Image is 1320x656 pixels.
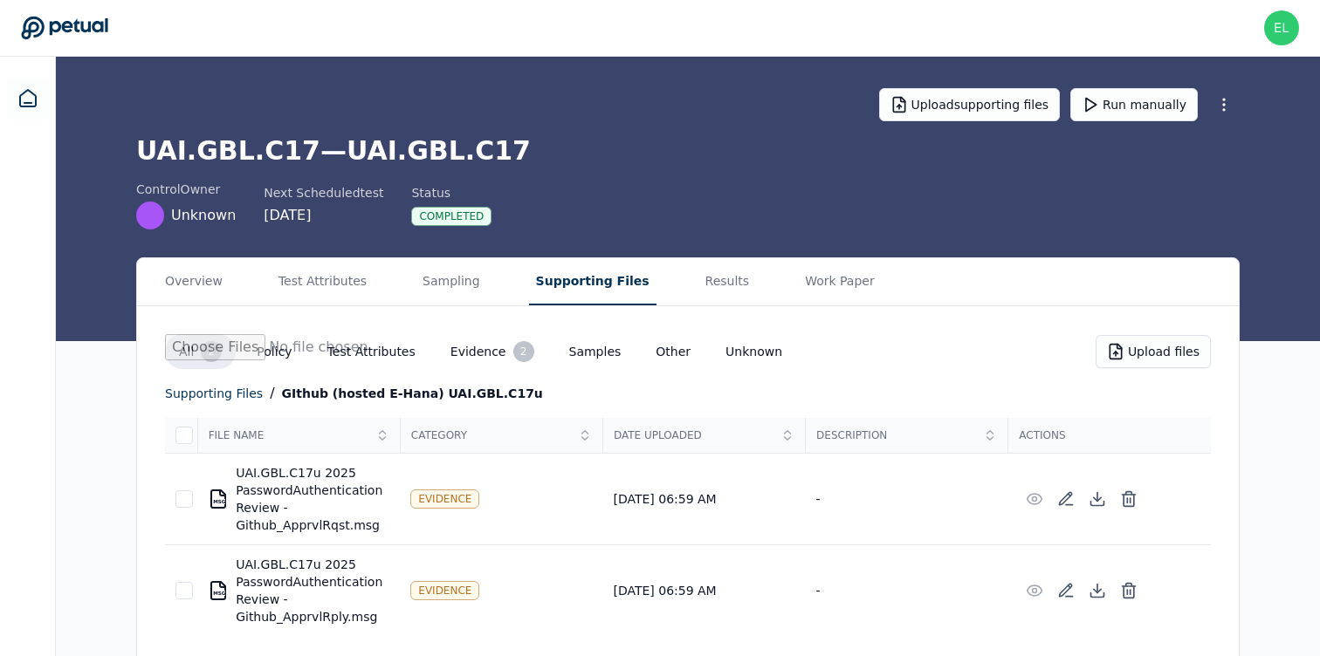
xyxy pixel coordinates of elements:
span: Actions [1019,428,1200,442]
button: Preview File (hover for quick preview, click for full view) [1019,575,1050,606]
div: [DATE] [264,205,383,226]
a: Dashboard [7,78,49,120]
button: Unknown [712,336,796,367]
button: Overview [158,258,230,305]
button: Test Attributes [313,336,430,367]
span: Description [816,428,978,442]
button: Run manually [1070,88,1198,121]
img: eliot+amd@petual.ai [1264,10,1299,45]
div: UAI.GBL.C17u 2025 PasswordAuthentication Review - Github_ApprvlRply.msg [208,556,389,625]
div: 2 [513,341,534,362]
div: control Owner [136,181,236,198]
div: Next Scheduled test [264,184,383,202]
td: [DATE] 06:59 AM [602,545,805,637]
button: More Options [1208,89,1240,120]
span: Unknown [171,205,236,226]
div: Evidence [410,581,479,600]
button: Add/Edit Description [1050,483,1082,515]
button: Delete File [1113,575,1145,606]
button: Delete File [1113,483,1145,515]
td: - [806,454,1008,545]
span: Category [411,428,573,442]
button: Add/Edit Description [1050,575,1082,606]
button: All2 [165,334,236,369]
div: MSG [213,499,225,504]
button: Policy [243,336,306,367]
h1: UAI.GBL.C17 — UAI.GBL.C17 [136,135,1240,167]
button: Download File [1082,483,1113,515]
button: Upload files [1096,335,1211,368]
td: [DATE] 06:59 AM [602,454,805,545]
a: Go to Dashboard [21,16,108,40]
button: Other [642,336,705,367]
button: Results [698,258,757,305]
span: Date Uploaded [614,428,775,442]
div: supporting files [165,383,263,404]
div: Status [411,184,492,202]
div: MSG [213,591,225,596]
button: Samples [555,336,636,367]
div: UAI.GBL.C17u 2025 PasswordAuthentication Review - Github_ApprvlRqst.msg [208,464,389,534]
button: Work Paper [798,258,882,305]
button: Uploadsupporting files [879,88,1061,121]
button: Evidence2 [437,334,548,369]
div: / [270,383,543,404]
span: File Name [209,428,370,442]
div: GIthub (hosted E-Hana) UAI.GBL.C17u [282,383,543,404]
div: Evidence [410,489,479,509]
button: Download File [1082,575,1113,606]
div: 2 [201,341,222,362]
button: Supporting Files [529,258,657,305]
button: Preview File (hover for quick preview, click for full view) [1019,483,1050,515]
div: Completed [411,207,492,226]
button: Test Attributes [272,258,374,305]
td: - [806,545,1008,637]
button: Sampling [416,258,487,305]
